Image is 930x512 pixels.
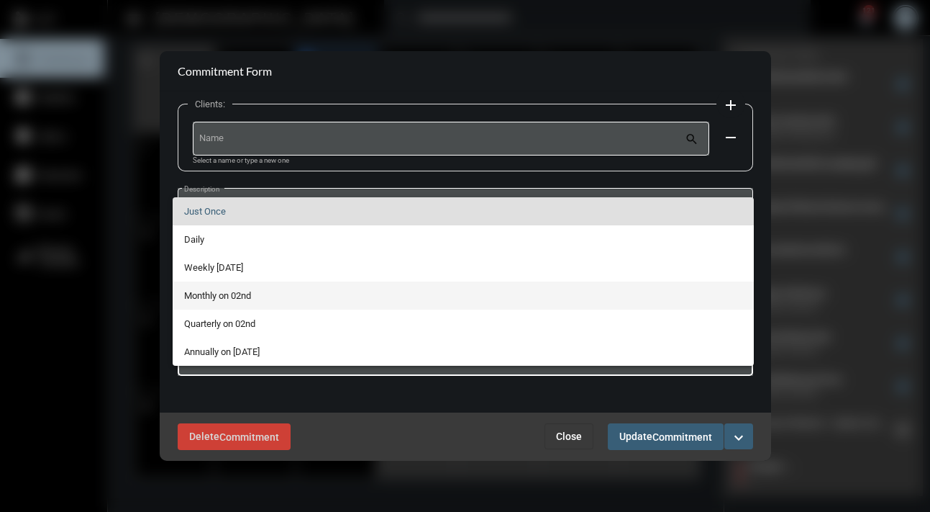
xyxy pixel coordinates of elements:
[184,253,742,282] span: Weekly [DATE]
[184,338,742,366] span: Annually on [DATE]
[184,225,742,253] span: Daily
[184,197,742,225] span: Just Once
[184,310,742,338] span: Quarterly on 02nd
[184,282,742,310] span: Monthly on 02nd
